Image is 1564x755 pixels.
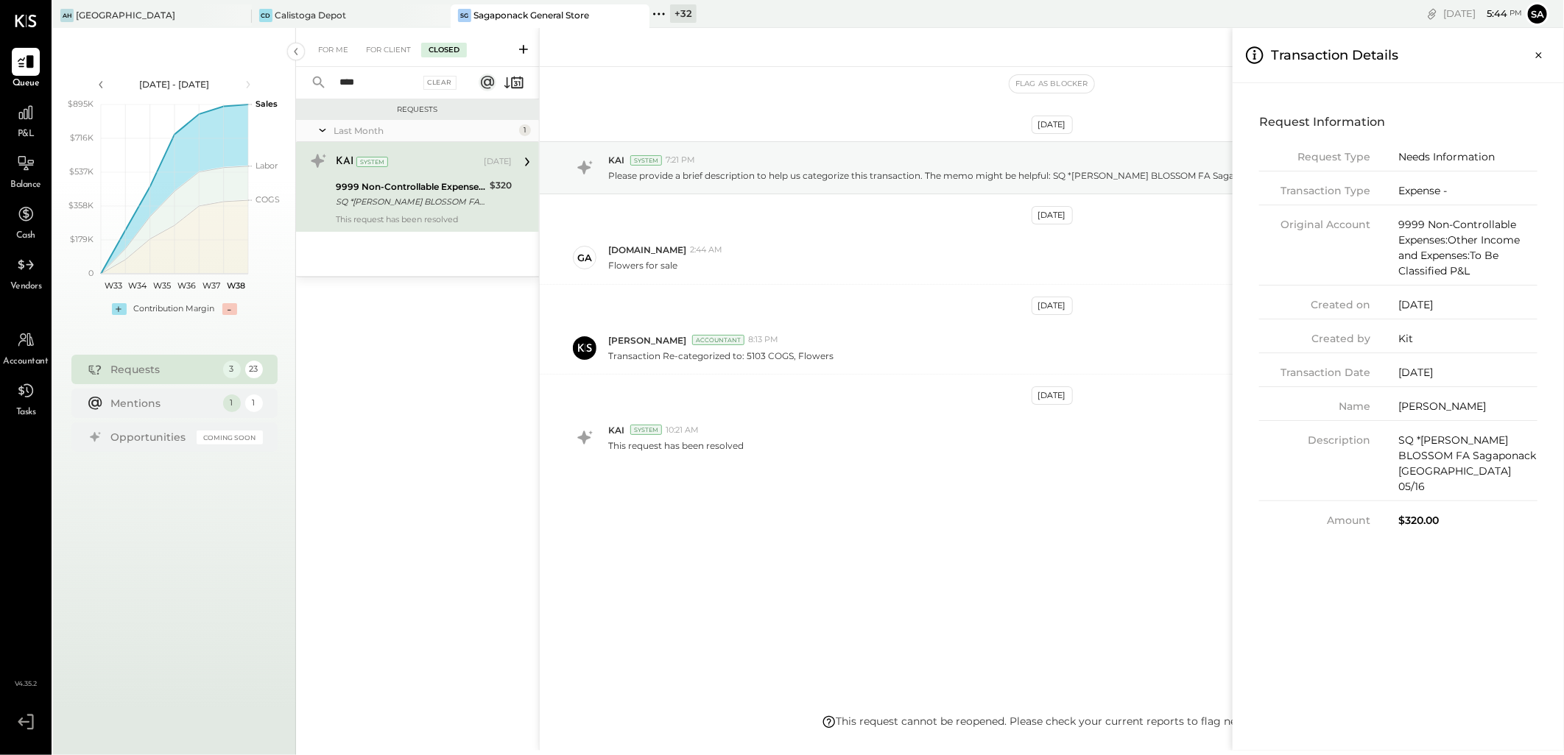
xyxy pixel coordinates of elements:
text: W38 [226,280,244,291]
span: Balance [10,179,41,192]
div: Created by [1259,331,1370,347]
div: Needs Information [1398,149,1537,165]
button: Close panel [1526,42,1552,68]
a: Balance [1,149,51,192]
span: P&L [18,128,35,141]
a: Vendors [1,251,51,294]
text: W33 [104,280,121,291]
text: $358K [68,200,94,210]
div: CD [259,9,272,22]
div: 1 [245,394,263,412]
div: Requests [111,362,216,377]
div: 3 [223,361,241,378]
div: [DATE] [1443,7,1522,21]
div: - [222,303,237,315]
text: $895K [68,99,94,109]
span: Accountant [4,355,49,369]
text: Sales [256,99,278,109]
a: Accountant [1,326,51,369]
div: Original Account [1259,217,1370,233]
a: Cash [1,200,51,243]
div: Contribution Margin [134,303,215,315]
div: [GEOGRAPHIC_DATA] [76,9,175,21]
text: W34 [128,280,147,291]
text: W35 [153,280,171,291]
text: Labor [256,160,278,171]
a: Tasks [1,377,51,419]
button: Sa [1526,2,1549,26]
a: P&L [1,99,51,141]
text: $716K [70,132,94,143]
div: Opportunities [111,430,189,444]
div: Amount [1259,513,1370,528]
text: 0 [88,268,94,278]
div: Coming Soon [197,430,263,444]
div: Mentions [111,396,216,411]
h3: Transaction Details [1271,40,1398,71]
div: + 32 [670,4,697,23]
div: Expense - [1398,183,1537,199]
div: SQ *[PERSON_NAME] BLOSSOM FA Sagaponack [GEOGRAPHIC_DATA] 05/16 [1398,433,1537,495]
div: Transaction Date [1259,365,1370,380]
div: Request Type [1259,149,1370,165]
span: Tasks [16,406,36,419]
div: Created on [1259,297,1370,313]
div: [DATE] - [DATE] [112,78,237,91]
div: SG [458,9,471,22]
div: + [112,303,127,315]
div: [DATE] [1398,297,1537,313]
div: AH [60,9,74,22]
div: Transaction Type [1259,183,1370,199]
text: W36 [177,280,196,291]
text: $537K [69,166,94,177]
div: [PERSON_NAME] [1398,399,1537,414]
div: 23 [245,361,263,378]
span: Cash [16,230,35,243]
div: Description [1259,433,1370,448]
div: 9999 Non-Controllable Expenses:Other Income and Expenses:To Be Classified P&L [1398,217,1537,279]
span: Vendors [10,280,42,294]
div: copy link [1425,6,1440,21]
a: Queue [1,48,51,91]
div: $320.00 [1398,513,1537,528]
div: Sagaponack General Store [473,9,589,21]
div: Calistoga Depot [275,9,346,21]
div: Name [1259,399,1370,414]
text: W37 [202,280,220,291]
div: Kit [1398,331,1537,347]
text: COGS [256,194,280,205]
div: 1 [223,394,241,412]
h4: Request Information [1259,110,1537,135]
div: [DATE] [1398,365,1537,380]
span: Queue [13,77,40,91]
text: $179K [70,234,94,244]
